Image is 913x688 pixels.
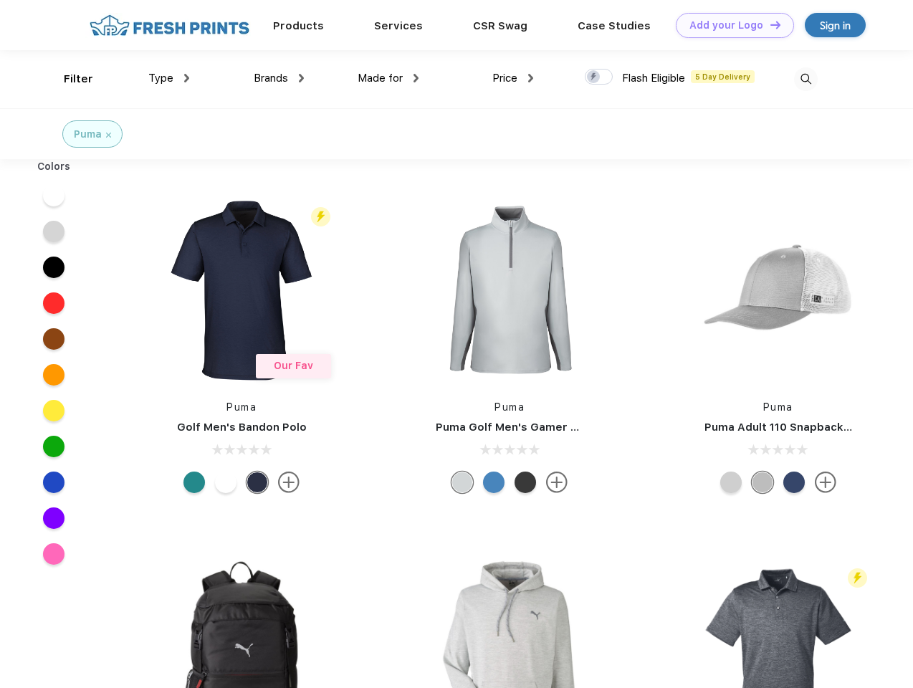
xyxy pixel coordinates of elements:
[483,472,505,493] div: Bright Cobalt
[515,472,536,493] div: Puma Black
[805,13,866,37] a: Sign in
[278,472,300,493] img: more.svg
[85,13,254,38] img: fo%20logo%202.webp
[274,360,313,371] span: Our Fav
[27,159,82,174] div: Colors
[770,21,780,29] img: DT
[215,472,236,493] div: Bright White
[752,472,773,493] div: Quarry with Brt Whit
[546,472,568,493] img: more.svg
[473,19,527,32] a: CSR Swag
[683,195,874,386] img: func=resize&h=266
[311,207,330,226] img: flash_active_toggle.svg
[299,74,304,82] img: dropdown.png
[528,74,533,82] img: dropdown.png
[783,472,805,493] div: Peacoat with Qut Shd
[451,472,473,493] div: High Rise
[273,19,324,32] a: Products
[820,17,851,34] div: Sign in
[492,72,517,85] span: Price
[184,74,189,82] img: dropdown.png
[177,421,307,434] a: Golf Men's Bandon Polo
[622,72,685,85] span: Flash Eligible
[815,472,836,493] img: more.svg
[64,71,93,87] div: Filter
[146,195,337,386] img: func=resize&h=266
[74,127,102,142] div: Puma
[720,472,742,493] div: Quarry Brt Whit
[247,472,268,493] div: Navy Blazer
[689,19,763,32] div: Add your Logo
[848,568,867,588] img: flash_active_toggle.svg
[358,72,403,85] span: Made for
[374,19,423,32] a: Services
[414,195,605,386] img: func=resize&h=266
[494,401,525,413] a: Puma
[254,72,288,85] span: Brands
[148,72,173,85] span: Type
[414,74,419,82] img: dropdown.png
[794,67,818,91] img: desktop_search.svg
[763,401,793,413] a: Puma
[106,133,111,138] img: filter_cancel.svg
[183,472,205,493] div: Green Lagoon
[691,70,755,83] span: 5 Day Delivery
[436,421,662,434] a: Puma Golf Men's Gamer Golf Quarter-Zip
[226,401,257,413] a: Puma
